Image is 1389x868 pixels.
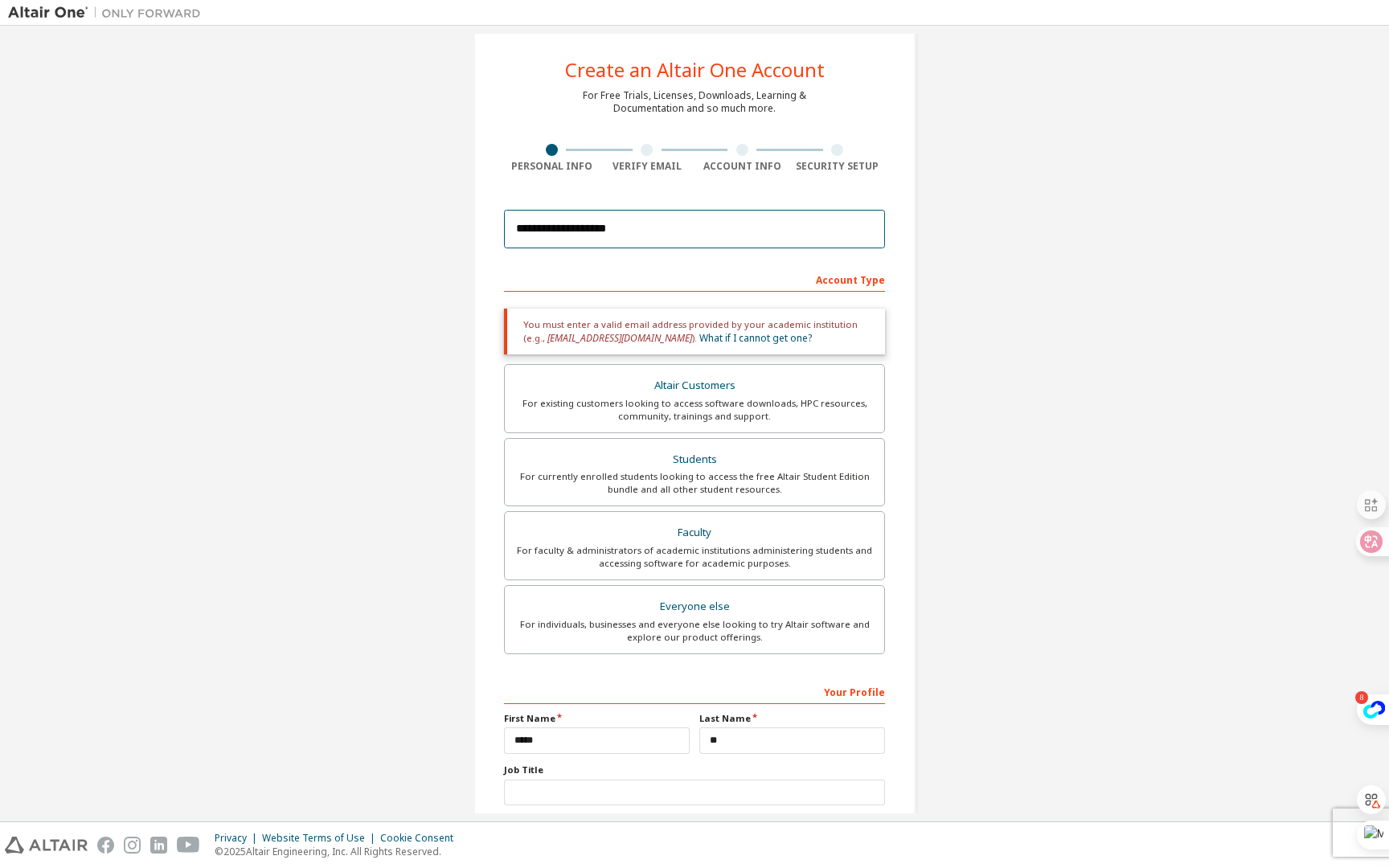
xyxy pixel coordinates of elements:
div: Your Profile [504,678,885,704]
img: youtube.svg [177,837,200,854]
label: Job Title [504,764,885,776]
div: Altair Customers [514,375,875,397]
div: Account Type [504,266,885,292]
div: Cookie Consent [380,832,463,845]
div: Create an Altair One Account [565,60,825,80]
img: instagram.svg [124,837,141,854]
div: For faculty & administrators of academic institutions administering students and accessing softwa... [514,544,875,570]
div: Everyone else [514,596,875,618]
img: altair_logo.svg [5,837,88,854]
div: Faculty [514,522,875,544]
label: First Name [504,712,690,725]
div: Account Info [694,160,790,173]
div: Personal Info [504,160,600,173]
div: Security Setup [790,160,886,173]
div: For individuals, businesses and everyone else looking to try Altair software and explore our prod... [514,618,875,644]
div: Students [514,448,875,471]
img: linkedin.svg [150,837,167,854]
div: For currently enrolled students looking to access the free Altair Student Edition bundle and all ... [514,470,875,496]
span: [EMAIL_ADDRESS][DOMAIN_NAME] [547,331,692,345]
div: Privacy [215,832,262,845]
a: What if I cannot get one? [699,331,812,345]
img: Altair One [8,5,209,21]
div: Website Terms of Use [262,832,380,845]
label: Last Name [699,712,885,725]
div: For existing customers looking to access software downloads, HPC resources, community, trainings ... [514,397,875,423]
div: For Free Trials, Licenses, Downloads, Learning & Documentation and so much more. [583,89,806,115]
p: © 2025 Altair Engineering, Inc. All Rights Reserved. [215,845,463,858]
img: facebook.svg [97,837,114,854]
div: Verify Email [600,160,695,173]
div: You must enter a valid email address provided by your academic institution (e.g., ). [504,309,885,354]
